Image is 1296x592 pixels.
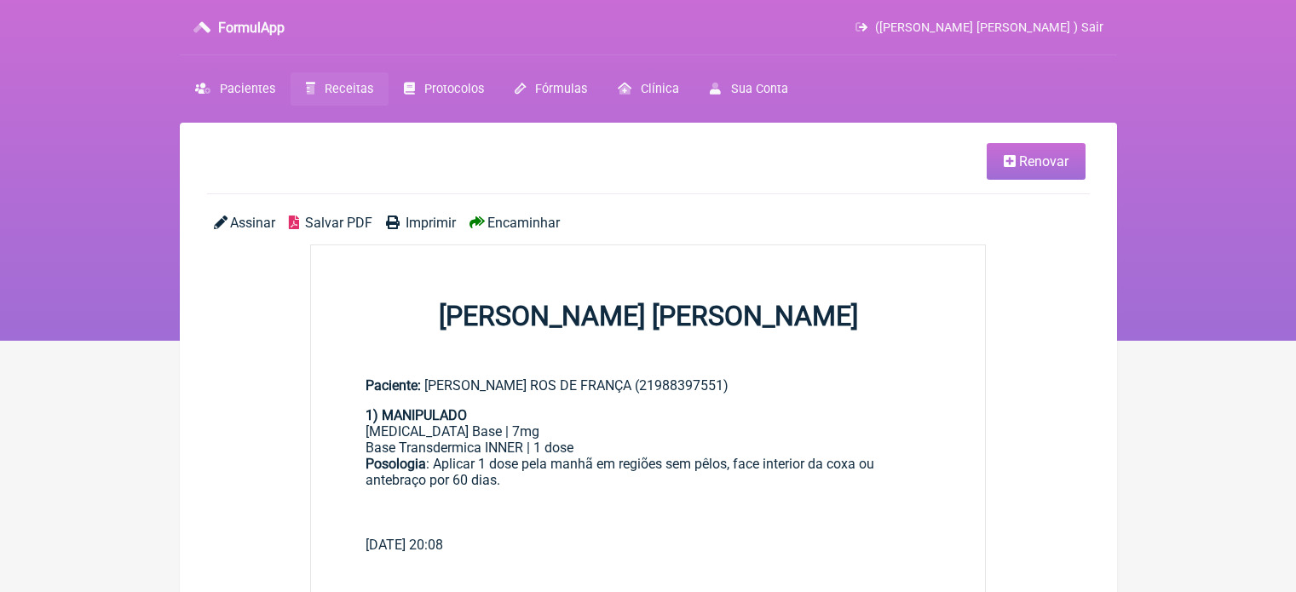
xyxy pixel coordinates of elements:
a: Assinar [214,215,275,231]
span: Paciente: [366,377,421,394]
span: Fórmulas [535,82,587,96]
strong: 1) MANIPULADO [366,407,467,423]
div: : Aplicar 1 dose pela manhã em regiões sem pêlos, face interior da coxa ou antebraço por 60 dias. [366,456,931,504]
a: ([PERSON_NAME] [PERSON_NAME] ) Sair [855,20,1103,35]
div: [PERSON_NAME] ROS DE FRANÇA (21988397551) [366,377,931,394]
a: Imprimir [386,215,456,231]
span: ([PERSON_NAME] [PERSON_NAME] ) Sair [875,20,1103,35]
a: Sua Conta [694,72,803,106]
a: Encaminhar [469,215,560,231]
a: Salvar PDF [289,215,372,231]
strong: Posologia [366,456,426,472]
span: Sua Conta [731,82,788,96]
span: Salvar PDF [305,215,372,231]
span: Pacientes [220,82,275,96]
div: [MEDICAL_DATA] Base | 7mg [366,423,931,440]
span: Clínica [641,82,679,96]
a: Receitas [291,72,389,106]
span: Receitas [325,82,373,96]
span: Imprimir [406,215,456,231]
h3: FormulApp [218,20,285,36]
a: Fórmulas [499,72,602,106]
div: Base Transdermica INNER | 1 dose [366,440,931,456]
a: Renovar [987,143,1086,180]
h1: [PERSON_NAME] [PERSON_NAME] [311,300,986,332]
a: Protocolos [389,72,499,106]
div: [DATE] 20:08 [366,537,931,553]
span: Encaminhar [487,215,560,231]
a: Pacientes [180,72,291,106]
span: Assinar [230,215,275,231]
span: Protocolos [424,82,484,96]
span: Renovar [1019,153,1068,170]
a: Clínica [602,72,694,106]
